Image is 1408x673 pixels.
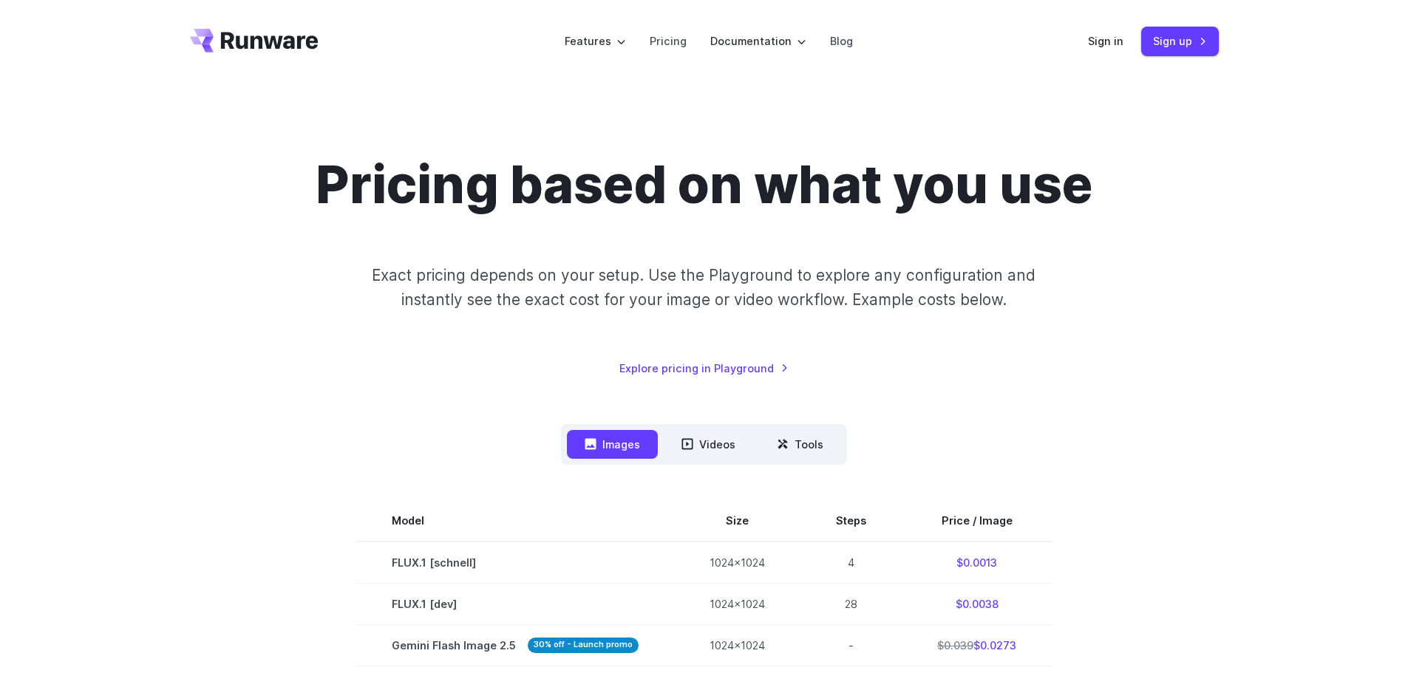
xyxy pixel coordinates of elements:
[674,500,800,542] th: Size
[674,583,800,624] td: 1024x1024
[902,583,1052,624] td: $0.0038
[356,500,674,542] th: Model
[759,430,841,459] button: Tools
[902,542,1052,584] td: $0.0013
[650,33,687,49] a: Pricing
[356,542,674,584] td: FLUX.1 [schnell]
[830,33,853,49] a: Blog
[674,542,800,584] td: 1024x1024
[565,33,626,49] label: Features
[528,638,639,653] strong: 30% off - Launch promo
[356,583,674,624] td: FLUX.1 [dev]
[567,430,658,459] button: Images
[392,637,639,654] span: Gemini Flash Image 2.5
[1141,27,1219,55] a: Sign up
[344,263,1064,312] p: Exact pricing depends on your setup. Use the Playground to explore any configuration and instantl...
[674,624,800,666] td: 1024x1024
[800,500,902,542] th: Steps
[619,360,789,377] a: Explore pricing in Playground
[800,624,902,666] td: -
[710,33,806,49] label: Documentation
[664,430,753,459] button: Videos
[800,583,902,624] td: 28
[316,154,1092,216] h1: Pricing based on what you use
[1088,33,1123,49] a: Sign in
[190,29,319,52] a: Go to /
[800,542,902,584] td: 4
[902,624,1052,666] td: $0.0273
[937,639,973,652] s: $0.039
[902,500,1052,542] th: Price / Image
